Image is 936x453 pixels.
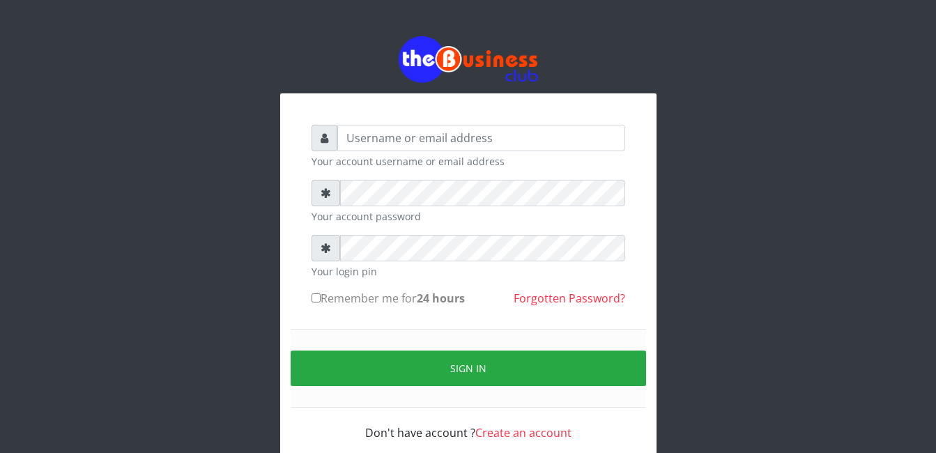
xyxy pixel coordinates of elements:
[337,125,625,151] input: Username or email address
[312,209,625,224] small: Your account password
[312,290,465,307] label: Remember me for
[475,425,571,440] a: Create an account
[417,291,465,306] b: 24 hours
[312,154,625,169] small: Your account username or email address
[312,408,625,441] div: Don't have account ?
[312,293,321,302] input: Remember me for24 hours
[291,351,646,386] button: Sign in
[312,264,625,279] small: Your login pin
[514,291,625,306] a: Forgotten Password?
